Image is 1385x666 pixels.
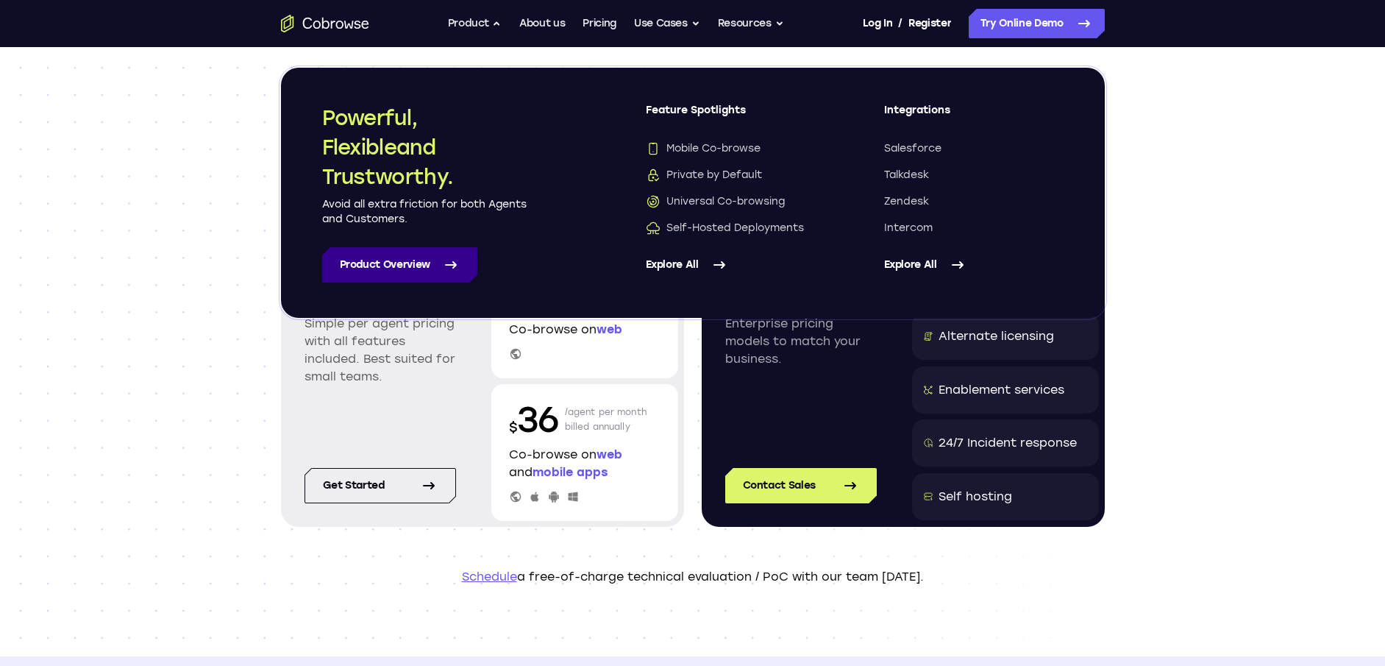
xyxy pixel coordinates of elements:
button: Resources [718,9,784,38]
button: Use Cases [634,9,700,38]
a: Zendesk [884,194,1064,209]
img: Universal Co-browsing [646,194,661,209]
div: Self hosting [939,488,1012,506]
span: Integrations [884,103,1064,130]
a: Go to the home page [281,15,369,32]
a: Universal Co-browsingUniversal Co-browsing [646,194,825,209]
a: Explore All [646,247,825,283]
span: / [898,15,902,32]
p: Simple per agent pricing with all features included. Best suited for small teams. [305,315,456,386]
a: Explore All [884,247,1064,283]
a: Salesforce [884,141,1064,156]
span: Talkdesk [884,168,929,183]
a: Private by DefaultPrivate by Default [646,168,825,183]
p: Avoid all extra friction for both Agents and Customers. [322,197,528,227]
span: Intercom [884,221,933,235]
img: Private by Default [646,168,661,183]
div: 24/7 Incident response [939,434,1077,452]
span: Universal Co-browsing [646,194,785,209]
span: web [597,447,622,461]
a: Intercom [884,221,1064,235]
p: Enterprise pricing models to match your business. [725,315,877,368]
a: Self-Hosted DeploymentsSelf-Hosted Deployments [646,221,825,235]
span: Private by Default [646,168,762,183]
a: Mobile Co-browseMobile Co-browse [646,141,825,156]
a: Log In [863,9,892,38]
a: Pricing [583,9,616,38]
span: Mobile Co-browse [646,141,761,156]
span: Zendesk [884,194,929,209]
a: Schedule [462,570,517,584]
a: Talkdesk [884,168,1064,183]
p: Co-browse on [509,321,661,339]
div: Enablement services [939,381,1064,399]
p: 36 [509,396,559,443]
span: Self-Hosted Deployments [646,221,804,235]
p: a free-of-charge technical evaluation / PoC with our team [DATE]. [281,568,1105,586]
a: Contact Sales [725,468,877,503]
button: Product [448,9,502,38]
p: Co-browse on and [509,446,661,481]
img: Self-Hosted Deployments [646,221,661,235]
span: $ [509,419,518,436]
a: Try Online Demo [969,9,1105,38]
a: About us [519,9,565,38]
h2: Powerful, Flexible and Trustworthy. [322,103,528,191]
span: mobile apps [533,465,608,479]
img: Mobile Co-browse [646,141,661,156]
a: Product Overview [322,247,477,283]
a: Get started [305,468,456,503]
p: /agent per month billed annually [565,396,647,443]
a: Register [908,9,951,38]
div: Alternate licensing [939,327,1054,345]
span: Feature Spotlights [646,103,825,130]
span: Salesforce [884,141,941,156]
span: web [597,322,622,336]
